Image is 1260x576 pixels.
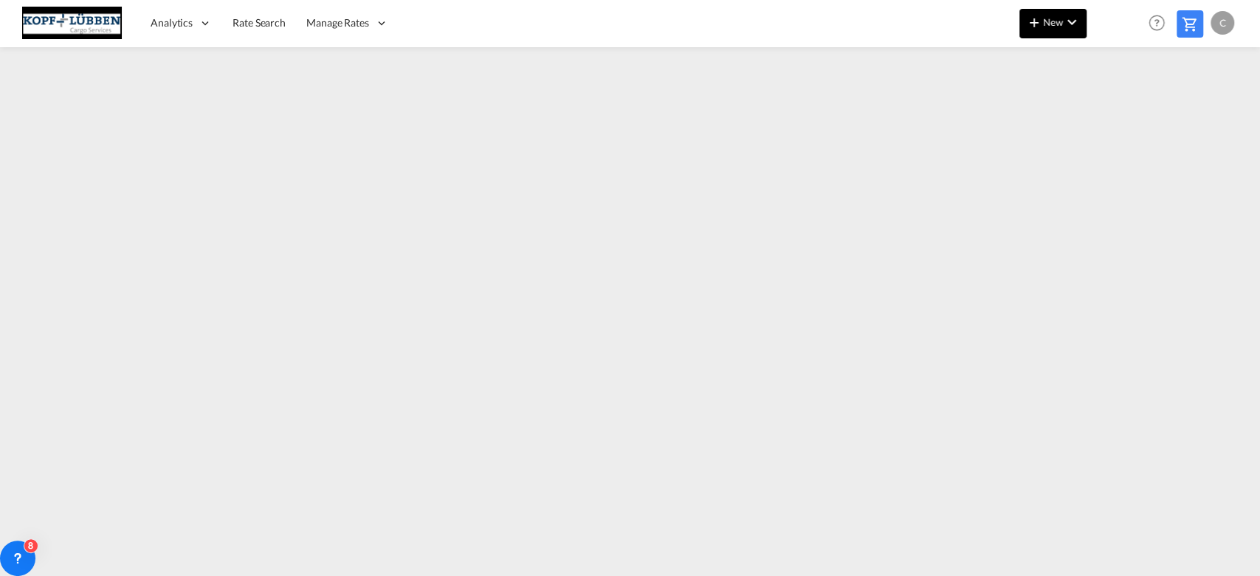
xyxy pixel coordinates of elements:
[233,16,286,29] span: Rate Search
[1144,10,1177,37] div: Help
[306,15,369,30] span: Manage Rates
[1025,16,1081,28] span: New
[1211,11,1234,35] div: C
[1063,13,1081,31] md-icon: icon-chevron-down
[1025,13,1043,31] md-icon: icon-plus 400-fg
[1019,9,1087,38] button: icon-plus 400-fgNewicon-chevron-down
[1144,10,1169,35] span: Help
[151,15,193,30] span: Analytics
[22,7,122,40] img: 25cf3bb0aafc11ee9c4fdbd399af7748.JPG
